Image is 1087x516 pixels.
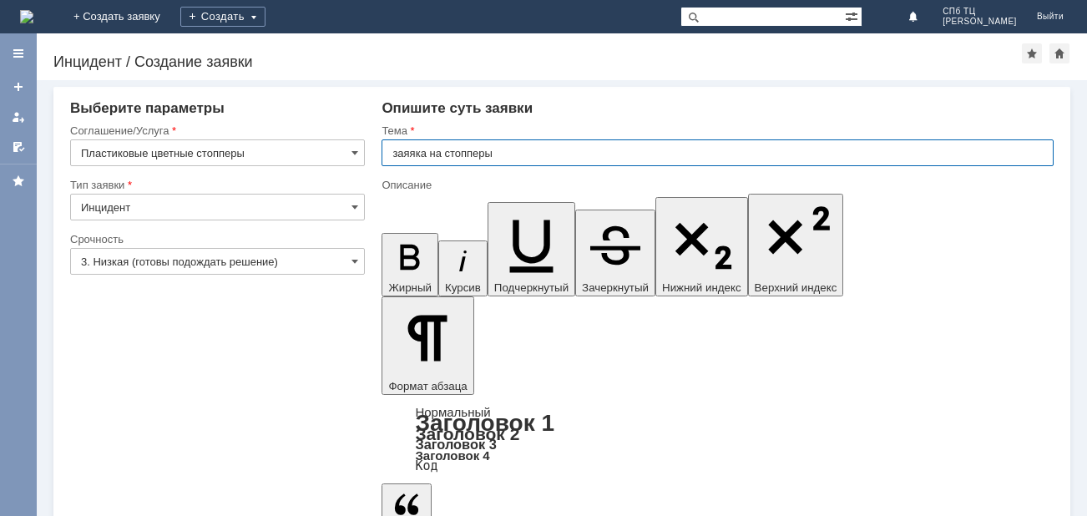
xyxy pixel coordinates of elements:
[388,380,467,392] span: Формат абзаца
[382,296,473,395] button: Формат абзаца
[382,100,533,116] span: Опишите суть заявки
[5,134,32,160] a: Мои согласования
[70,180,361,190] div: Тип заявки
[575,210,655,296] button: Зачеркнутый
[655,197,748,296] button: Нижний индекс
[748,194,844,296] button: Верхний индекс
[388,281,432,294] span: Жирный
[845,8,862,23] span: Расширенный поиск
[180,7,265,27] div: Создать
[662,281,741,294] span: Нижний индекс
[5,73,32,100] a: Создать заявку
[382,407,1054,472] div: Формат абзаца
[415,437,496,452] a: Заголовок 3
[70,234,361,245] div: Срочность
[20,10,33,23] a: Перейти на домашнюю страницу
[755,281,837,294] span: Верхний индекс
[415,458,437,473] a: Код
[382,125,1050,136] div: Тема
[488,202,575,296] button: Подчеркнутый
[20,10,33,23] img: logo
[415,424,519,443] a: Заголовок 2
[943,17,1017,27] span: [PERSON_NAME]
[53,53,1022,70] div: Инцидент / Создание заявки
[1022,43,1042,63] div: Добавить в избранное
[5,104,32,130] a: Мои заявки
[70,125,361,136] div: Соглашение/Услуга
[582,281,649,294] span: Зачеркнутый
[382,233,438,296] button: Жирный
[415,410,554,436] a: Заголовок 1
[943,7,1017,17] span: СПб ТЦ
[445,281,481,294] span: Курсив
[382,180,1050,190] div: Описание
[438,240,488,296] button: Курсив
[415,405,490,419] a: Нормальный
[1049,43,1069,63] div: Сделать домашней страницей
[415,448,489,463] a: Заголовок 4
[70,100,225,116] span: Выберите параметры
[494,281,569,294] span: Подчеркнутый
